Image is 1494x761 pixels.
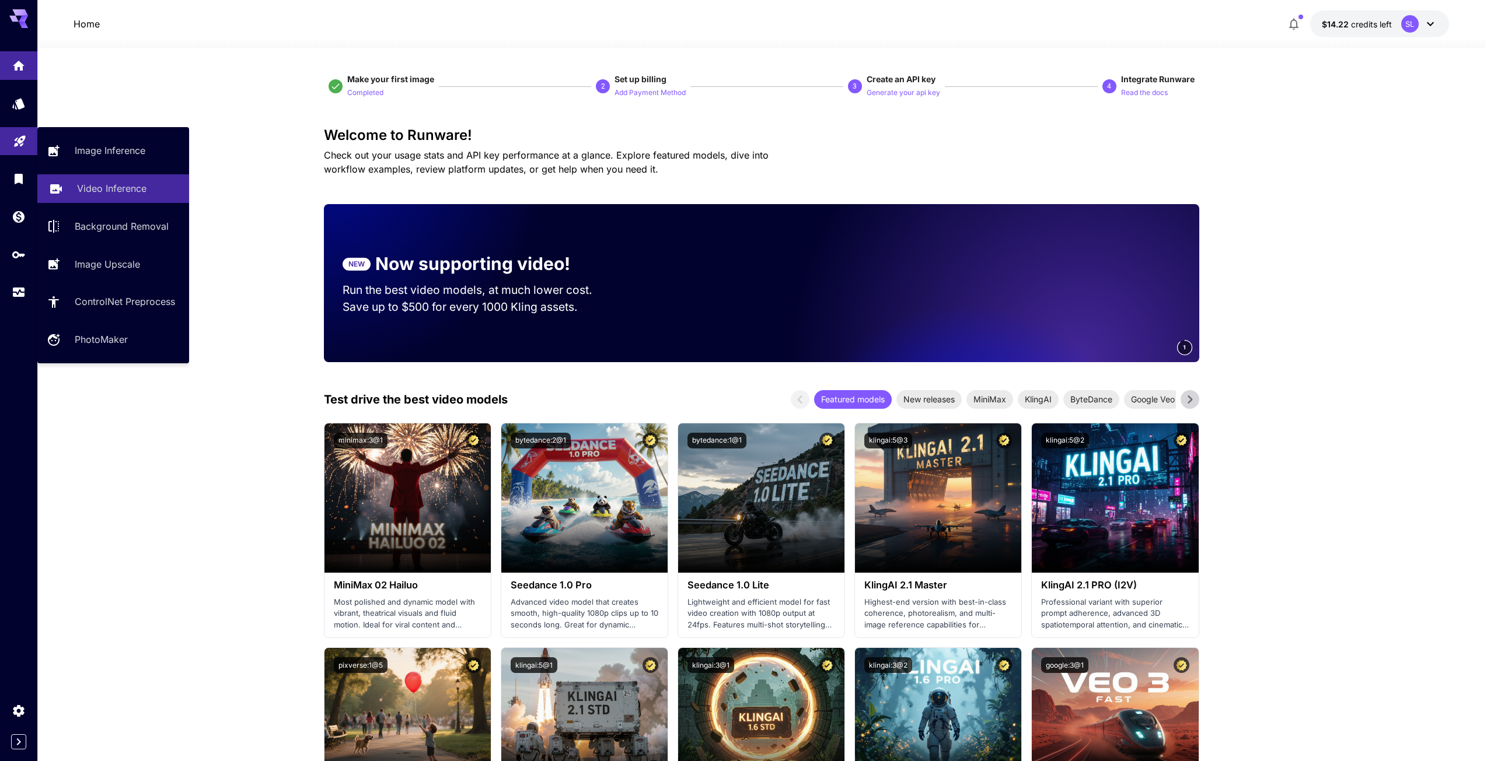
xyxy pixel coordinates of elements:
div: Playground [13,130,27,145]
div: SL [1401,15,1419,33]
a: Image Inference [37,136,189,165]
p: Run the best video models, at much lower cost. [343,282,615,299]
span: Make your first image [347,74,434,84]
h3: KlingAI 2.1 PRO (I2V) [1041,580,1189,591]
button: pixverse:1@5 [334,657,388,673]
span: Create an API key [867,74,936,84]
button: Certified Model – Vetted for best performance and includes a commercial license. [466,657,481,673]
a: Background Removal [37,212,189,241]
div: Home [12,55,26,69]
button: google:3@1 [1041,657,1088,673]
button: klingai:5@1 [511,657,557,673]
button: klingai:5@2 [1041,433,1089,448]
p: Most polished and dynamic model with vibrant, theatrical visuals and fluid motion. Ideal for vira... [334,597,481,631]
button: klingai:5@3 [864,433,912,448]
button: bytedance:2@1 [511,433,571,448]
p: Add Payment Method [615,87,686,99]
span: MiniMax [966,393,1013,405]
span: credits left [1351,19,1392,29]
p: Video Inference [77,181,146,195]
span: Google Veo [1124,393,1182,405]
div: Library [12,171,26,186]
button: Certified Model – Vetted for best performance and includes a commercial license. [819,433,835,448]
a: Image Upscale [37,250,189,278]
button: Certified Model – Vetted for best performance and includes a commercial license. [466,433,481,448]
a: Video Inference [37,174,189,203]
button: Expand sidebar [11,734,26,749]
p: Highest-end version with best-in-class coherence, photorealism, and multi-image reference capabil... [864,597,1012,631]
button: Certified Model – Vetted for best performance and includes a commercial license. [996,433,1012,448]
a: ControlNet Preprocess [37,287,189,316]
h3: Seedance 1.0 Lite [687,580,835,591]
button: bytedance:1@1 [687,433,746,448]
p: Image Inference [75,143,145,157]
button: Certified Model – Vetted for best performance and includes a commercial license. [1174,433,1189,448]
span: New releases [896,393,962,405]
button: Certified Model – Vetted for best performance and includes a commercial license. [1174,657,1189,673]
button: Certified Model – Vetted for best performance and includes a commercial license. [643,433,658,448]
p: 4 [1107,81,1111,92]
img: alt [324,423,491,573]
p: Test drive the best video models [324,391,508,408]
span: Check out your usage stats and API key performance at a glance. Explore featured models, dive int... [324,149,769,175]
p: Home [74,17,100,31]
p: 2 [601,81,605,92]
p: ControlNet Preprocess [75,294,175,308]
p: Professional variant with superior prompt adherence, advanced 3D spatiotemporal attention, and ci... [1041,597,1189,631]
button: $14.2189 [1310,10,1449,37]
span: KlingAI [1018,393,1059,405]
button: Certified Model – Vetted for best performance and includes a commercial license. [996,657,1012,673]
a: PhotoMaker [37,325,189,354]
h3: Seedance 1.0 Pro [511,580,658,591]
p: Now supporting video! [375,251,570,277]
h3: KlingAI 2.1 Master [864,580,1012,591]
div: API Keys [12,247,26,262]
div: Wallet [12,209,26,224]
span: ByteDance [1063,393,1119,405]
p: Generate your api key [867,87,940,99]
div: Usage [12,285,26,300]
p: Read the docs [1121,87,1168,99]
button: minimax:3@1 [334,433,388,448]
span: Featured models [814,393,892,405]
p: Image Upscale [75,257,140,271]
p: Background Removal [75,219,169,233]
img: alt [1032,423,1198,573]
button: klingai:3@1 [687,657,734,673]
button: Certified Model – Vetted for best performance and includes a commercial license. [819,657,835,673]
img: alt [678,423,844,573]
span: 1 [1183,343,1186,352]
p: Advanced video model that creates smooth, high-quality 1080p clips up to 10 seconds long. Great f... [511,597,658,631]
div: Models [12,96,26,111]
p: Completed [347,87,383,99]
p: 3 [853,81,857,92]
p: Lightweight and efficient model for fast video creation with 1080p output at 24fps. Features mult... [687,597,835,631]
div: Settings [12,703,26,718]
span: $14.22 [1322,19,1351,29]
p: PhotoMaker [75,332,128,346]
p: NEW [348,259,365,269]
img: alt [501,423,668,573]
p: Save up to $500 for every 1000 Kling assets. [343,299,615,315]
h3: Welcome to Runware! [324,127,1199,143]
span: Integrate Runware [1121,74,1195,84]
img: alt [855,423,1021,573]
span: Set up billing [615,74,666,84]
button: Certified Model – Vetted for best performance and includes a commercial license. [643,657,658,673]
button: klingai:3@2 [864,657,912,673]
nav: breadcrumb [74,17,100,31]
div: $14.2189 [1322,18,1392,30]
h3: MiniMax 02 Hailuo [334,580,481,591]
